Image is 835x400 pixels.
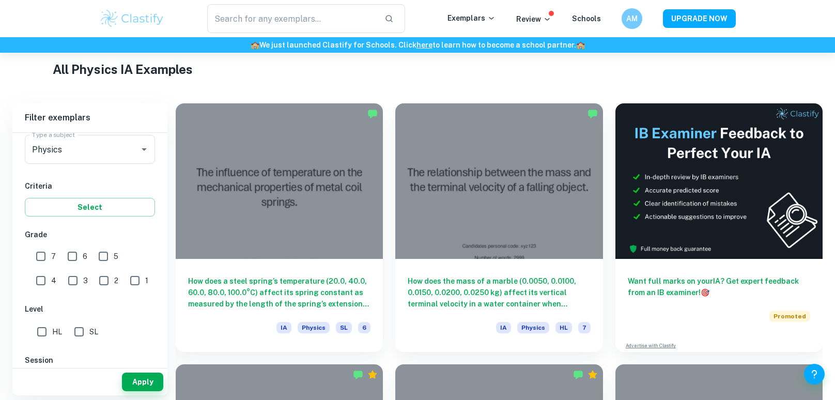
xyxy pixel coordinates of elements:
span: SL [89,326,98,337]
button: Help and Feedback [804,364,825,384]
h6: Filter exemplars [12,103,167,132]
label: Type a subject [32,130,75,139]
img: Marked [587,109,598,119]
input: Search for any exemplars... [207,4,376,33]
span: IA [276,322,291,333]
h6: AM [626,13,638,24]
h6: Criteria [25,180,155,192]
div: Premium [367,370,378,380]
h6: Level [25,303,155,315]
img: Marked [353,370,363,380]
h6: How does a steel spring’s temperature (20.0, 40.0, 60.0, 80.0, 100.0°C) affect its spring constan... [188,275,370,310]
h6: We just launched Clastify for Schools. Click to learn how to become a school partner. [2,39,833,51]
button: Open [137,142,151,157]
span: IA [496,322,511,333]
a: here [416,41,432,49]
span: 3 [83,275,88,286]
h1: All Physics IA Examples [53,60,782,79]
img: Marked [573,370,583,380]
div: Premium [587,370,598,380]
button: Apply [122,373,163,391]
a: How does a steel spring’s temperature (20.0, 40.0, 60.0, 80.0, 100.0°C) affect its spring constan... [176,103,383,352]
span: 5 [114,251,118,262]
span: 🏫 [576,41,585,49]
button: Select [25,198,155,217]
h6: How does the mass of a marble (0.0050, 0.0100, 0.0150, 0.0200, 0.0250 kg) affect its vertical ter... [408,275,590,310]
span: Physics [298,322,330,333]
a: Advertise with Clastify [626,342,676,349]
h6: Session [25,355,155,366]
span: HL [555,322,572,333]
span: 6 [83,251,87,262]
span: Promoted [769,311,810,322]
span: 1 [145,275,148,286]
img: Clastify logo [99,8,165,29]
span: HL [52,326,62,337]
span: 2 [114,275,118,286]
img: Marked [367,109,378,119]
span: 7 [578,322,591,333]
a: Want full marks on yourIA? Get expert feedback from an IB examiner!PromotedAdvertise with Clastify [615,103,823,352]
span: SL [336,322,352,333]
span: 🏫 [251,41,259,49]
span: 6 [358,322,370,333]
a: How does the mass of a marble (0.0050, 0.0100, 0.0150, 0.0200, 0.0250 kg) affect its vertical ter... [395,103,602,352]
span: 🎯 [701,288,709,297]
span: Physics [517,322,549,333]
button: UPGRADE NOW [663,9,736,28]
span: 7 [51,251,56,262]
p: Review [516,13,551,25]
button: AM [622,8,642,29]
a: Schools [572,14,601,23]
p: Exemplars [447,12,496,24]
h6: Grade [25,229,155,240]
span: 4 [51,275,56,286]
img: Thumbnail [615,103,823,259]
h6: Want full marks on your IA ? Get expert feedback from an IB examiner! [628,275,810,298]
